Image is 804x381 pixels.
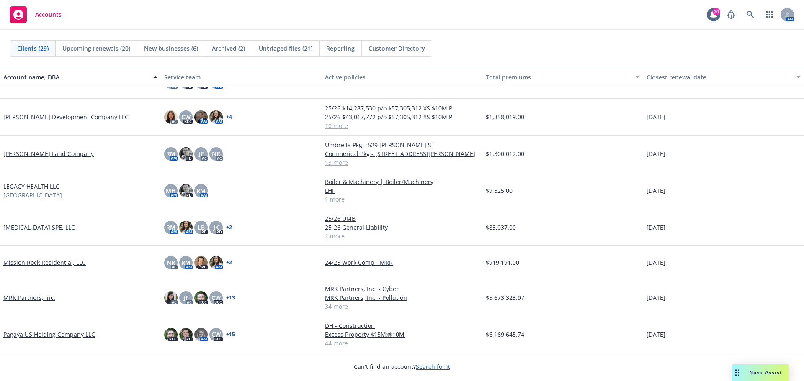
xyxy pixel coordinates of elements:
span: [DATE] [647,186,665,195]
span: RM [196,186,206,195]
a: DH - Construction [325,321,479,330]
div: Service team [164,73,318,82]
a: Excess Property $15Mx$10M [325,330,479,339]
span: [DATE] [647,113,665,121]
a: 25/26 $14,287,530 p/o $57,305,312 XS $10M P [325,104,479,113]
img: photo [194,256,208,269]
a: 10 more [325,121,479,130]
a: 25/26 UMB [325,214,479,223]
div: Drag to move [732,364,742,381]
span: $6,169,645.74 [486,330,524,339]
span: [DATE] [647,330,665,339]
span: RM [166,223,175,232]
a: + 15 [226,332,235,337]
span: Clients (29) [17,44,49,53]
a: MRK Partners, Inc. [3,293,55,302]
div: 20 [713,8,720,15]
span: Accounts [35,11,62,18]
a: [PERSON_NAME] Development Company LLC [3,113,129,121]
span: [DATE] [647,149,665,158]
a: 25-26 General Liability [325,223,479,232]
img: photo [164,110,178,124]
button: Closest renewal date [643,67,804,87]
div: Active policies [325,73,479,82]
a: [MEDICAL_DATA] SPE, LLC [3,223,75,232]
a: 34 more [325,302,479,311]
a: + 2 [226,225,232,230]
a: LHF [325,186,479,195]
span: [DATE] [647,293,665,302]
img: photo [179,328,193,341]
img: photo [179,184,193,197]
img: photo [209,110,223,124]
a: Mission Rock Residential, LLC [3,258,86,267]
a: MRK Partners, Inc. - Cyber [325,284,479,293]
a: Umbrella Pkg - 529 [PERSON_NAME] ST [325,141,479,149]
button: Nova Assist [732,364,789,381]
span: $83,037.00 [486,223,516,232]
img: photo [164,291,178,304]
a: MRK Partners, Inc. - Pollution [325,293,479,302]
span: New businesses (6) [144,44,198,53]
span: NR [167,258,175,267]
img: photo [194,328,208,341]
span: [DATE] [647,258,665,267]
span: $1,358,019.00 [486,113,524,121]
span: Customer Directory [368,44,425,53]
button: Total premiums [482,67,643,87]
a: Switch app [761,6,778,23]
span: Archived (2) [212,44,245,53]
a: LEGACY HEALTH LLC [3,182,59,191]
span: RM [166,149,175,158]
div: Closest renewal date [647,73,791,82]
a: Search [742,6,759,23]
button: Active policies [322,67,482,87]
span: $5,673,323.97 [486,293,524,302]
div: Account name, DBA [3,73,148,82]
img: photo [194,291,208,304]
span: NR [212,149,220,158]
span: Reporting [326,44,355,53]
a: Report a Bug [723,6,740,23]
span: LB [198,223,205,232]
a: Accounts [7,3,65,26]
a: + 13 [226,295,235,300]
span: CW [181,113,191,121]
span: JK [214,223,219,232]
button: Service team [161,67,322,87]
img: photo [209,256,223,269]
span: [GEOGRAPHIC_DATA] [3,191,62,199]
span: [DATE] [647,223,665,232]
span: $919,191.00 [486,258,519,267]
a: 1 more [325,232,479,240]
a: 1 more [325,195,479,204]
a: 44 more [325,339,479,348]
img: photo [164,328,178,341]
img: photo [179,221,193,234]
span: MH [166,186,176,195]
span: JF [199,149,204,158]
span: $9,525.00 [486,186,513,195]
span: Can't find an account? [354,362,450,371]
span: JF [184,293,188,302]
a: Search for it [416,363,450,371]
a: Boiler & Machinery | Boiler/Machinery [325,177,479,186]
a: Pagaya US Holding Company LLC [3,330,95,339]
span: Untriaged files (21) [259,44,312,53]
a: 24/25 Work Comp - MRR [325,258,479,267]
span: CW [211,293,221,302]
span: Nova Assist [749,369,782,376]
a: + 4 [226,115,232,120]
div: Total premiums [486,73,631,82]
span: $1,300,012.00 [486,149,524,158]
span: RM [181,258,191,267]
a: Commerical Pkg - [STREET_ADDRESS][PERSON_NAME] [325,149,479,158]
a: 13 more [325,158,479,167]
